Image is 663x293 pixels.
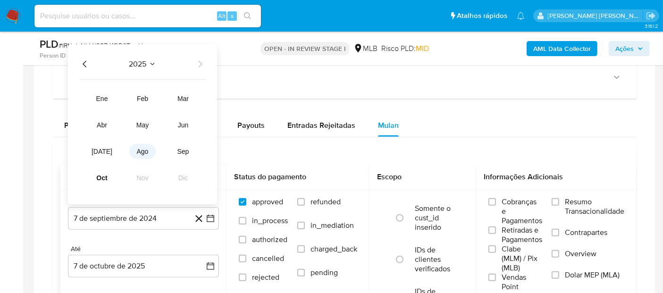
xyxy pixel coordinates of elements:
[67,51,171,60] a: 35312ddee448811f2422ff86adafd93d
[527,41,597,56] button: AML Data Collector
[548,11,643,20] p: leticia.siqueira@mercadolivre.com
[353,43,378,54] div: MLB
[40,36,59,51] b: PLD
[59,41,143,50] span: # IRNplaNlsVJS8Z4fOB6TrsgH
[615,41,634,56] span: Ações
[646,11,656,21] a: Sair
[238,9,257,23] button: search-icon
[416,43,429,54] span: MID
[34,10,261,22] input: Pesquise usuários ou casos...
[40,51,66,60] b: Person ID
[609,41,650,56] button: Ações
[260,42,350,55] p: OPEN - IN REVIEW STAGE I
[517,12,525,20] a: Notificações
[645,22,658,30] span: 3.161.2
[218,11,226,20] span: Alt
[231,11,234,20] span: s
[381,43,429,54] span: Risco PLD:
[457,11,507,21] span: Atalhos rápidos
[533,41,591,56] b: AML Data Collector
